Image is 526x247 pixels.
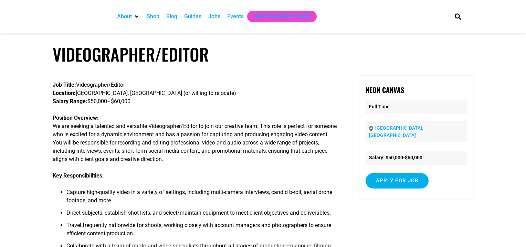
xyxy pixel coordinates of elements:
[53,81,339,106] p: Videographer/Editor [GEOGRAPHIC_DATA], [GEOGRAPHIC_DATA] (or willing to relocate) $50,000–$60,000
[366,173,429,189] input: Apply for job
[53,44,473,64] h1: Videographer/Editor
[114,11,443,22] nav: Main nav
[66,221,339,242] li: Travel frequently nationwide for shoots, working closely with account managers and photographers ...
[147,12,159,21] a: Shop
[366,85,404,95] strong: Neon Canvas
[208,12,220,21] a: Jobs
[369,125,423,138] a: [GEOGRAPHIC_DATA], [GEOGRAPHIC_DATA]
[53,90,76,96] strong: Location:
[53,82,76,88] strong: Job Title:
[254,12,310,21] a: Get Choose901 Emails
[53,98,87,105] strong: Salary Range:
[366,100,468,114] p: Full Time
[53,114,339,163] p: We are seeking a talented and versatile Videographer/Editor to join our creative team. This role ...
[366,151,468,165] li: Salary: $50,000-$60,000
[114,11,143,22] div: About
[53,115,99,121] strong: Position Overview:
[166,12,177,21] a: Blog
[66,209,339,221] li: Direct subjects, establish shot lists, and select/maintain equipment to meet client objectives an...
[66,188,339,209] li: Capture high-quality video in a variety of settings, including multi-camera interviews, candid b-...
[117,12,132,21] a: About
[184,12,201,21] a: Guides
[452,11,463,22] div: Search
[227,12,244,21] a: Events
[53,172,104,179] strong: Key Responsibilities:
